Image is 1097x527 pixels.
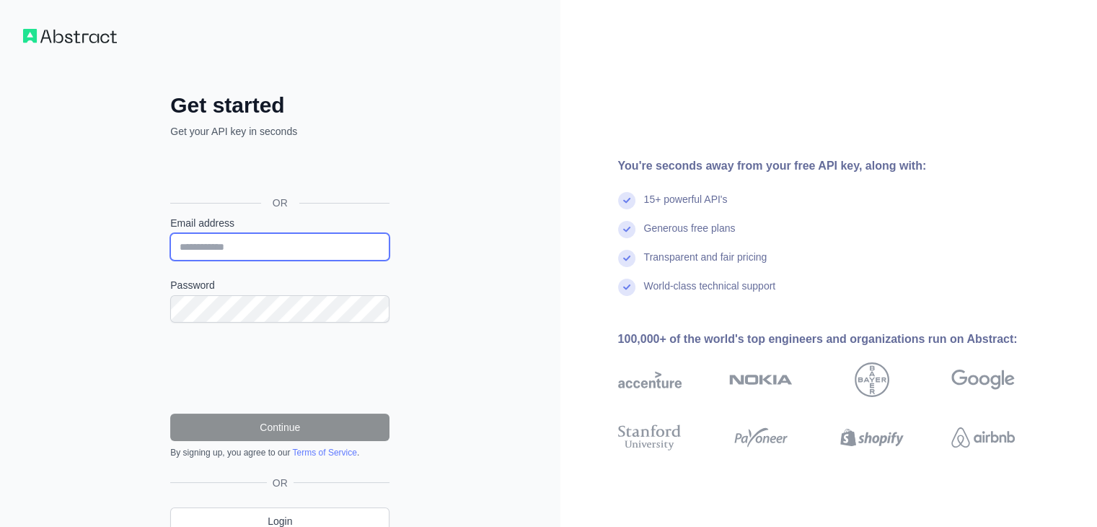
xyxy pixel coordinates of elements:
img: check mark [618,250,635,267]
img: airbnb [951,422,1015,453]
div: Transparent and fair pricing [644,250,767,279]
iframe: reCAPTCHA [170,340,389,396]
h2: Get started [170,92,389,118]
div: By signing up, you agree to our . [170,447,389,458]
img: shopify [840,422,904,453]
div: 15+ powerful API's [644,192,728,221]
a: Terms of Service [292,448,356,458]
img: check mark [618,221,635,238]
img: nokia [729,362,793,397]
label: Password [170,278,389,292]
img: Workflow [23,29,117,43]
img: accenture [618,362,682,397]
iframe: “使用 Google 账号登录”按钮 [163,154,394,186]
div: You're seconds away from your free API key, along with: [618,157,1061,175]
span: OR [267,476,294,490]
div: World-class technical support [644,279,776,308]
img: payoneer [729,422,793,453]
div: 100,000+ of the world's top engineers and organizations run on Abstract: [618,331,1061,348]
p: Get your API key in seconds [170,124,389,139]
img: check mark [618,192,635,209]
img: stanford university [618,422,682,453]
img: check mark [618,279,635,296]
button: Continue [170,414,389,441]
img: google [951,362,1015,397]
span: OR [261,196,299,210]
div: Generous free plans [644,221,736,250]
img: bayer [855,362,889,397]
label: Email address [170,216,389,230]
